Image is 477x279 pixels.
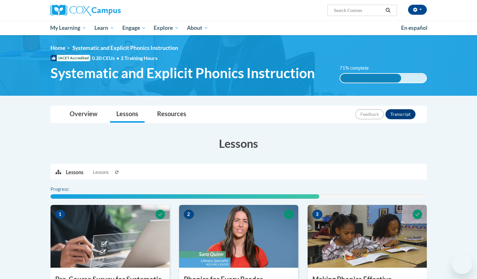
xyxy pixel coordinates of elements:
[151,106,193,123] a: Resources
[397,21,432,35] a: En español
[63,106,104,123] a: Overview
[118,21,150,35] a: Engage
[94,24,114,32] span: Learn
[385,109,416,119] button: Transcript
[50,186,87,193] label: Progress:
[408,5,427,15] button: Account Settings
[50,24,86,32] span: My Learning
[308,205,427,268] img: Course Image
[50,5,121,16] img: Cox Campus
[66,169,83,176] p: Lessons
[150,21,183,35] a: Explore
[46,21,91,35] a: My Learning
[116,55,119,61] span: •
[333,7,383,14] input: Search Courses
[383,7,393,14] button: Search
[55,210,65,219] span: 1
[154,24,179,32] span: Explore
[50,55,90,61] span: IACET Accredited
[92,55,121,62] span: 0.20 CEUs
[340,74,401,83] div: 71% complete
[110,106,145,123] a: Lessons
[187,24,208,32] span: About
[340,65,376,72] label: 71% complete
[41,21,436,35] div: Main menu
[50,205,170,268] img: Course Image
[50,136,427,151] h3: Lessons
[183,21,212,35] a: About
[355,109,384,119] button: Feedback
[93,169,109,176] span: Lessons
[121,55,157,61] span: 2 Training Hours
[401,24,427,31] span: En español
[50,5,170,16] a: Cox Campus
[72,45,178,51] span: Systematic and Explicit Phonics Instruction
[90,21,118,35] a: Learn
[179,205,298,268] img: Course Image
[312,210,322,219] span: 3
[122,24,146,32] span: Engage
[452,254,472,274] iframe: Button to launch messaging window
[50,65,315,81] span: Systematic and Explicit Phonics Instruction
[184,210,194,219] span: 2
[50,45,65,51] a: Home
